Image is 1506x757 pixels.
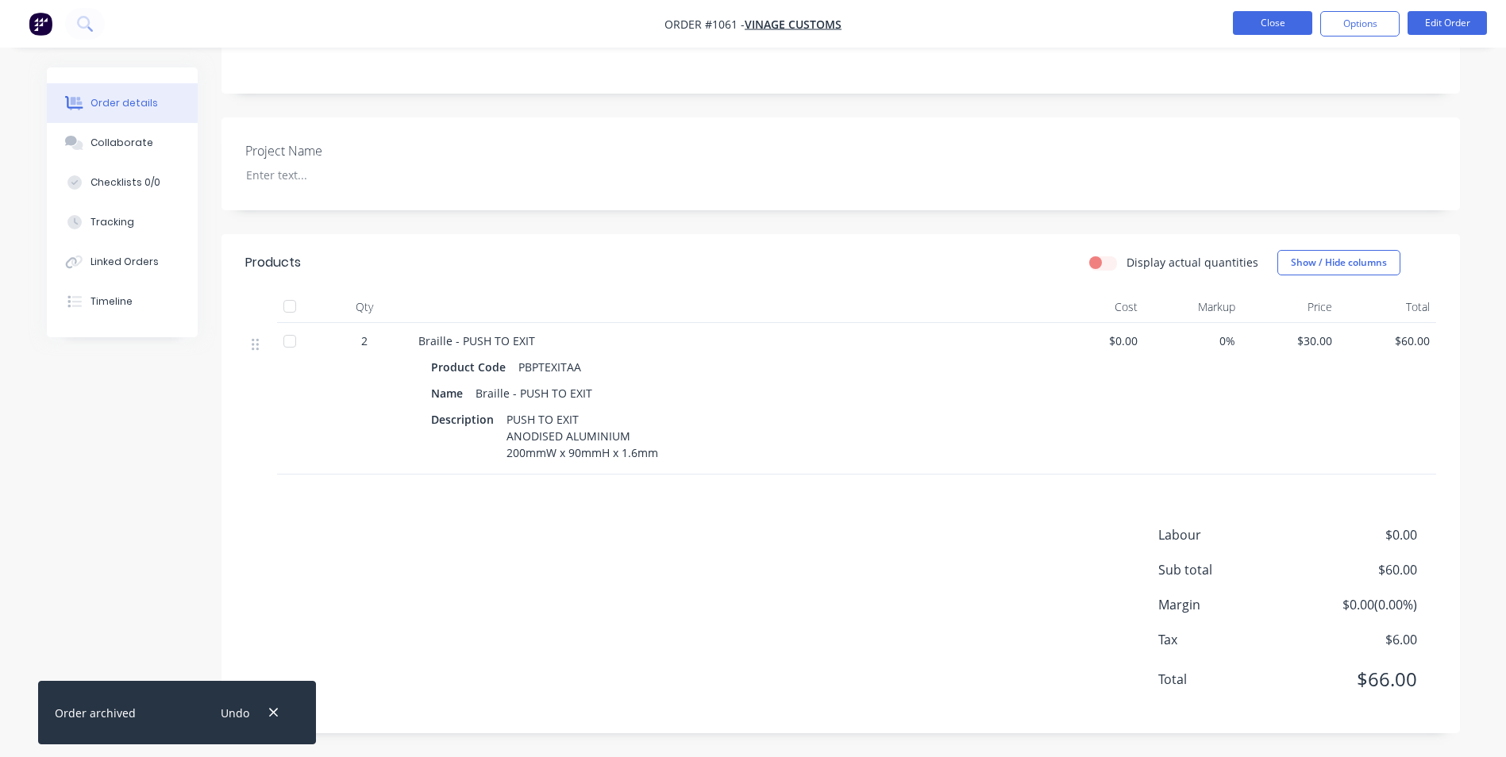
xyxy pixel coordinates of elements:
div: Description [431,408,500,431]
span: 2 [361,332,368,349]
span: $0.00 [1053,332,1138,349]
span: $66.00 [1299,665,1416,694]
button: Undo [212,702,257,724]
label: Project Name [245,141,444,160]
div: Linked Orders [91,255,159,269]
button: Order details [47,83,198,123]
div: Collaborate [91,136,153,150]
button: Edit Order [1408,11,1487,35]
span: Braille - PUSH TO EXIT [418,333,535,348]
span: Labour [1158,525,1300,544]
div: Timeline [91,294,133,309]
div: Order archived [55,705,136,721]
div: PBPTEXITAA [512,355,587,378]
div: Checklists 0/0 [91,175,160,190]
span: Order #1061 - [664,17,745,32]
a: Vinage Customs [745,17,842,32]
button: Tracking [47,202,198,242]
span: $30.00 [1248,332,1333,349]
div: Total [1338,291,1436,323]
button: Timeline [47,282,198,321]
div: Product Code [431,355,512,378]
button: Close [1233,11,1312,35]
div: Products [245,253,301,272]
span: Sub total [1158,560,1300,579]
div: Tracking [91,215,134,229]
button: Checklists 0/0 [47,163,198,202]
span: $0.00 ( 0.00 %) [1299,595,1416,614]
span: Total [1158,670,1300,689]
span: $60.00 [1299,560,1416,579]
div: Cost [1047,291,1145,323]
div: Order details [91,96,158,110]
div: Price [1242,291,1339,323]
span: $0.00 [1299,525,1416,544]
button: Show / Hide columns [1277,250,1400,275]
span: $6.00 [1299,630,1416,649]
button: Collaborate [47,123,198,163]
img: Factory [29,12,52,36]
label: Display actual quantities [1127,254,1258,271]
div: Name [431,382,469,405]
div: PUSH TO EXIT ANODISED ALUMINIUM 200mmW x 90mmH x 1.6mm [500,408,664,464]
span: $60.00 [1345,332,1430,349]
div: Qty [317,291,412,323]
span: Margin [1158,595,1300,614]
button: Linked Orders [47,242,198,282]
button: Options [1320,11,1400,37]
span: 0% [1150,332,1235,349]
div: Braille - PUSH TO EXIT [469,382,599,405]
span: Tax [1158,630,1300,649]
div: Markup [1144,291,1242,323]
